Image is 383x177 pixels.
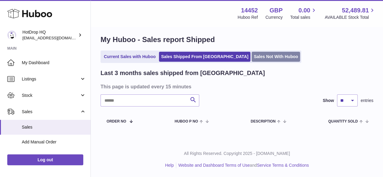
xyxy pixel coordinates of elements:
[176,162,309,168] li: and
[269,6,282,15] strong: GBP
[22,124,86,130] span: Sales
[325,6,376,20] a: 52,489.81 AVAILABLE Stock Total
[102,52,158,62] a: Current Sales with Huboo
[22,35,89,40] span: [EMAIL_ADDRESS][DOMAIN_NAME]
[178,163,250,168] a: Website and Dashboard Terms of Use
[251,120,276,123] span: Description
[7,31,16,40] img: internalAdmin-14452@internal.huboo.com
[238,15,258,20] div: Huboo Ref
[342,6,369,15] span: 52,489.81
[22,76,80,82] span: Listings
[159,52,250,62] a: Sales Shipped From [GEOGRAPHIC_DATA]
[241,6,258,15] strong: 14452
[96,151,378,156] p: All Rights Reserved. Copyright 2025 - [DOMAIN_NAME]
[257,163,309,168] a: Service Terms & Conditions
[101,35,373,44] h1: My Huboo - Sales report Shipped
[290,15,317,20] span: Total sales
[361,98,373,103] span: entries
[328,120,358,123] span: Quantity Sold
[252,52,300,62] a: Sales Not With Huboo
[175,120,198,123] span: Huboo P no
[101,83,372,90] h3: This page is updated every 15 minutes
[290,6,317,20] a: 0.00 Total sales
[22,60,86,66] span: My Dashboard
[323,98,334,103] label: Show
[22,29,77,41] div: HotDrop HQ
[101,69,265,77] h2: Last 3 months sales shipped from [GEOGRAPHIC_DATA]
[107,120,126,123] span: Order No
[7,154,83,165] a: Log out
[299,6,310,15] span: 0.00
[22,93,80,98] span: Stock
[266,15,283,20] div: Currency
[22,139,86,145] span: Add Manual Order
[22,109,80,115] span: Sales
[325,15,376,20] span: AVAILABLE Stock Total
[165,163,174,168] a: Help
